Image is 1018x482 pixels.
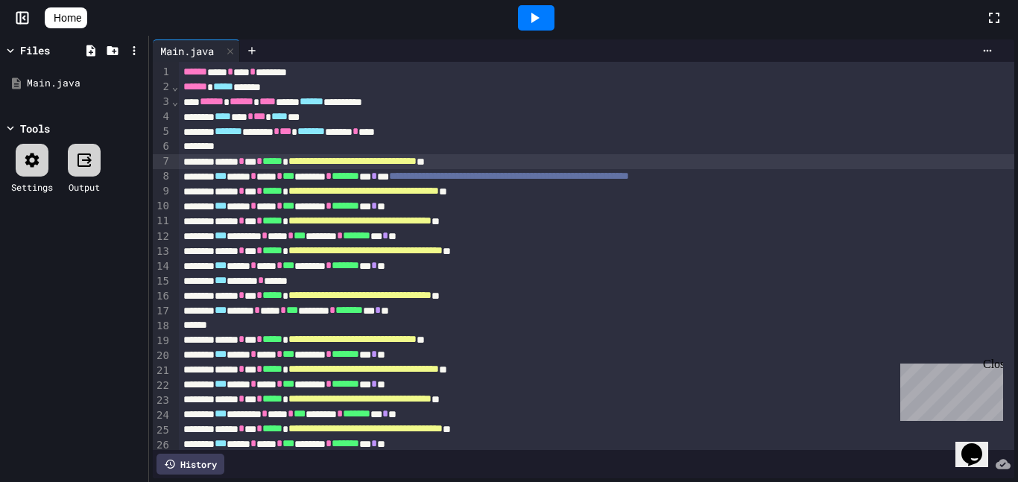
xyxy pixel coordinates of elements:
[153,244,171,259] div: 13
[153,154,171,169] div: 7
[153,229,171,244] div: 12
[153,43,221,59] div: Main.java
[153,139,171,154] div: 6
[153,169,171,184] div: 8
[153,393,171,408] div: 23
[153,438,171,453] div: 26
[153,124,171,139] div: 5
[153,334,171,349] div: 19
[894,358,1003,421] iframe: chat widget
[153,364,171,378] div: 21
[955,422,1003,467] iframe: chat widget
[153,39,240,62] div: Main.java
[20,121,50,136] div: Tools
[54,10,81,25] span: Home
[153,378,171,393] div: 22
[153,319,171,334] div: 18
[153,65,171,80] div: 1
[153,423,171,438] div: 25
[69,180,100,194] div: Output
[157,454,224,475] div: History
[171,80,179,92] span: Fold line
[6,6,103,95] div: Chat with us now!Close
[153,289,171,304] div: 16
[153,199,171,214] div: 10
[45,7,87,28] a: Home
[11,180,53,194] div: Settings
[153,259,171,274] div: 14
[20,42,50,58] div: Files
[153,80,171,95] div: 2
[153,304,171,319] div: 17
[153,349,171,364] div: 20
[171,95,179,107] span: Fold line
[153,184,171,199] div: 9
[27,76,143,91] div: Main.java
[153,408,171,423] div: 24
[153,110,171,124] div: 4
[153,274,171,289] div: 15
[153,95,171,110] div: 3
[153,214,171,229] div: 11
